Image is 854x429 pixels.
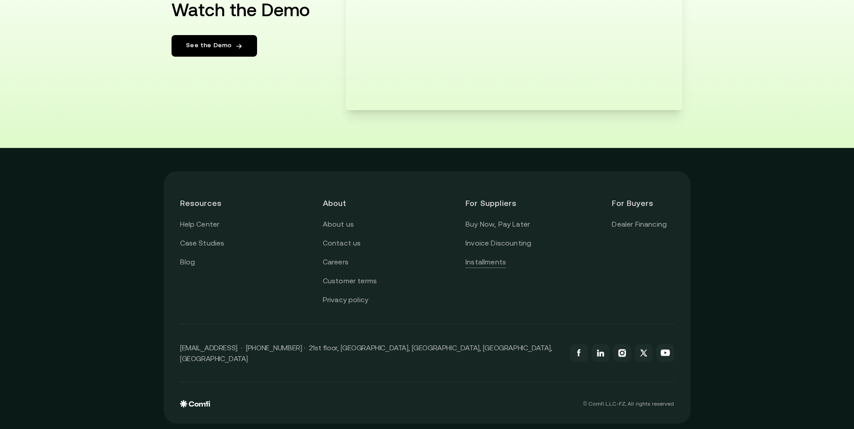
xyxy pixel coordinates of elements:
a: Customer terms [323,275,377,287]
p: © Comfi L.L.C-FZ, All rights reserved [583,401,674,407]
a: Careers [323,256,348,268]
p: [EMAIL_ADDRESS] · [PHONE_NUMBER] · 21st floor, [GEOGRAPHIC_DATA], [GEOGRAPHIC_DATA], [GEOGRAPHIC_... [180,342,561,364]
header: About [323,188,385,219]
header: For Suppliers [465,188,531,219]
img: Arrow [235,42,243,50]
a: Help Center [180,219,220,230]
a: See the Demo [172,35,257,57]
a: Dealer Financing [612,219,667,230]
span: See the Demo [186,40,231,51]
a: Case Studies [180,237,225,249]
a: About us [323,219,354,230]
a: Invoice Discounting [465,237,531,249]
img: comfi logo [180,400,210,407]
header: Resources [180,188,242,219]
a: Blog [180,256,195,268]
a: Privacy policy [323,294,368,306]
a: Installments [465,256,506,268]
header: For Buyers [612,188,674,219]
a: Contact us [323,237,361,249]
a: Buy Now, Pay Later [465,219,530,230]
